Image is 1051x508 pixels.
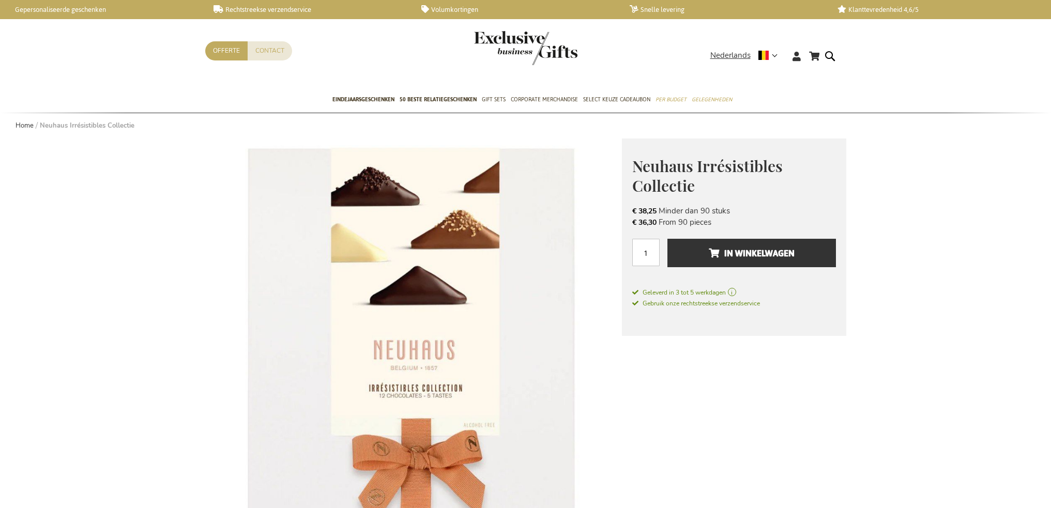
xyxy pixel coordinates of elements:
[692,94,732,105] span: Gelegenheden
[710,50,784,61] div: Nederlands
[632,288,836,297] a: Geleverd in 3 tot 5 werkdagen
[332,94,394,105] span: Eindejaarsgeschenken
[632,298,760,308] a: Gebruik onze rechtstreekse verzendservice
[40,121,134,130] strong: Neuhaus Irrésistibles Collectie
[630,5,821,14] a: Snelle levering
[632,239,660,266] input: Aantal
[632,299,760,307] span: Gebruik onze rechtstreekse verzendservice
[400,94,477,105] span: 50 beste relatiegeschenken
[709,245,795,261] span: In Winkelwagen
[837,5,1029,14] a: Klanttevredenheid 4,6/5
[205,41,248,60] a: Offerte
[421,5,613,14] a: Volumkortingen
[248,41,292,60] a: Contact
[482,94,506,105] span: Gift Sets
[632,218,657,227] span: € 36,30
[214,5,405,14] a: Rechtstreekse verzendservice
[474,31,526,65] a: store logo
[474,31,577,65] img: Exclusive Business gifts logo
[583,94,650,105] span: Select Keuze Cadeaubon
[632,205,836,217] li: Minder dan 90 stuks
[667,239,835,267] button: In Winkelwagen
[632,217,836,228] li: From 90 pieces
[632,156,783,196] span: Neuhaus Irrésistibles Collectie
[632,206,657,216] span: € 38,25
[511,94,578,105] span: Corporate Merchandise
[5,5,197,14] a: Gepersonaliseerde geschenken
[16,121,34,130] a: Home
[656,94,687,105] span: Per Budget
[710,50,751,61] span: Nederlands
